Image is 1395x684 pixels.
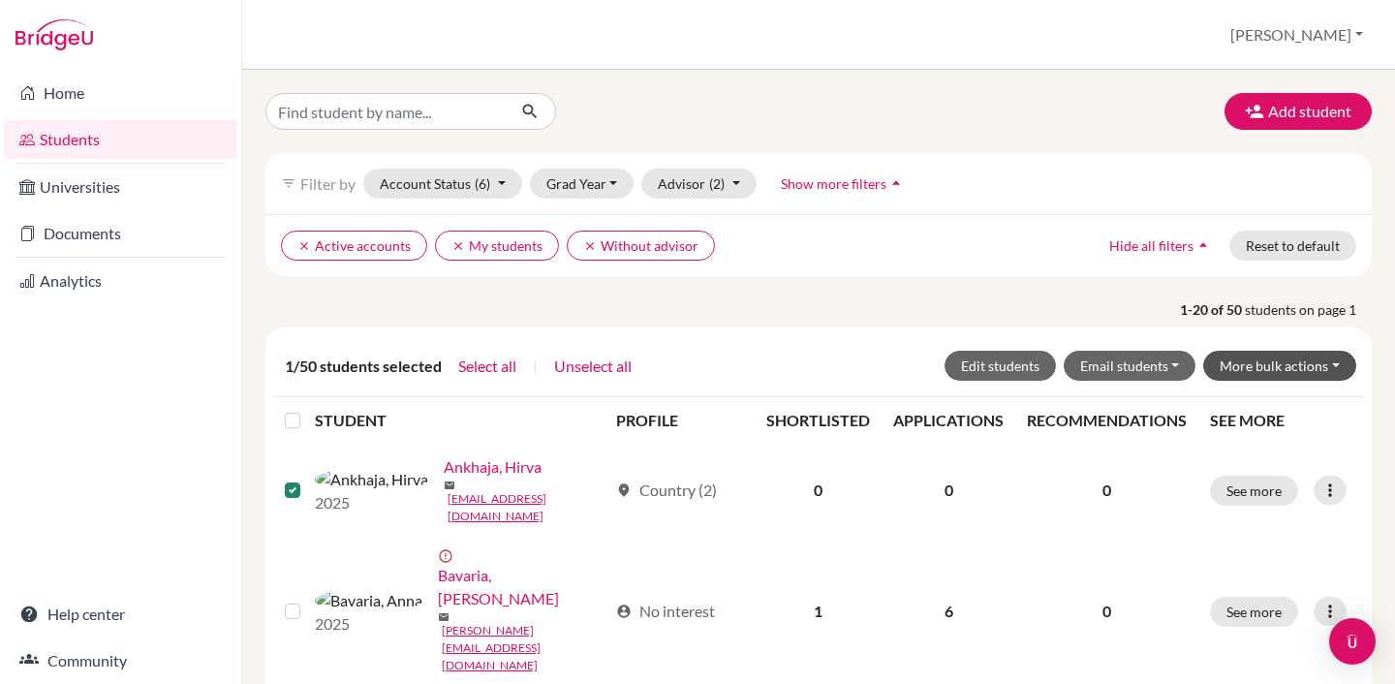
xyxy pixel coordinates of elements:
img: Bavaria, Anna [315,589,422,612]
a: Bavaria, [PERSON_NAME] [438,564,607,610]
button: Account Status(6) [363,169,522,199]
input: Find student by name... [265,93,506,130]
span: mail [444,480,455,491]
span: Filter by [300,174,356,193]
th: APPLICATIONS [882,397,1015,444]
span: account_circle [616,604,632,619]
span: students on page 1 [1245,299,1372,320]
td: 0 [755,444,882,537]
button: Grad Year [530,169,635,199]
button: Email students [1064,351,1196,381]
button: Hide all filtersarrow_drop_up [1093,231,1229,261]
button: Add student [1224,93,1372,130]
button: Reset to default [1229,231,1356,261]
button: Select all [457,354,517,379]
a: [PERSON_NAME][EMAIL_ADDRESS][DOMAIN_NAME] [442,622,607,674]
i: clear [451,239,465,253]
span: (6) [475,175,490,192]
a: Home [4,74,237,112]
div: Country (2) [616,479,717,502]
button: Unselect all [553,354,633,379]
button: clearMy students [435,231,559,261]
button: See more [1210,476,1298,506]
a: Documents [4,214,237,253]
p: 2025 [315,491,428,514]
p: 2025 [315,612,422,636]
div: No interest [616,600,715,623]
span: Show more filters [781,175,886,192]
div: Open Intercom Messenger [1329,618,1376,665]
button: See more [1210,597,1298,627]
button: Show more filtersarrow_drop_up [764,169,922,199]
p: 0 [1027,600,1187,623]
td: 0 [882,444,1015,537]
i: clear [583,239,597,253]
span: 1/50 students selected [285,355,442,378]
button: More bulk actions [1203,351,1356,381]
img: Bridge-U [15,19,93,50]
span: location_on [616,482,632,498]
span: mail [438,611,449,623]
th: STUDENT [315,397,604,444]
img: Ankhaja, Hirva [315,468,428,491]
span: Hide all filters [1109,237,1193,254]
i: arrow_drop_up [1193,235,1213,255]
button: Edit students [945,351,1056,381]
span: (2) [709,175,725,192]
span: error_outline [438,548,457,564]
th: SHORTLISTED [755,397,882,444]
button: [PERSON_NAME] [1222,16,1372,53]
button: clearWithout advisor [567,231,715,261]
a: Universities [4,168,237,206]
a: Community [4,641,237,680]
span: | [533,355,538,378]
th: PROFILE [604,397,756,444]
th: SEE MORE [1198,397,1364,444]
strong: 1-20 of 50 [1180,299,1245,320]
a: Students [4,120,237,159]
button: Advisor(2) [641,169,757,199]
a: [EMAIL_ADDRESS][DOMAIN_NAME] [448,490,607,525]
i: filter_list [281,175,296,191]
i: arrow_drop_up [886,173,906,193]
p: 0 [1027,479,1187,502]
th: RECOMMENDATIONS [1015,397,1198,444]
i: clear [297,239,311,253]
a: Help center [4,595,237,634]
a: Ankhaja, Hirva [444,455,542,479]
a: Analytics [4,262,237,300]
button: clearActive accounts [281,231,427,261]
